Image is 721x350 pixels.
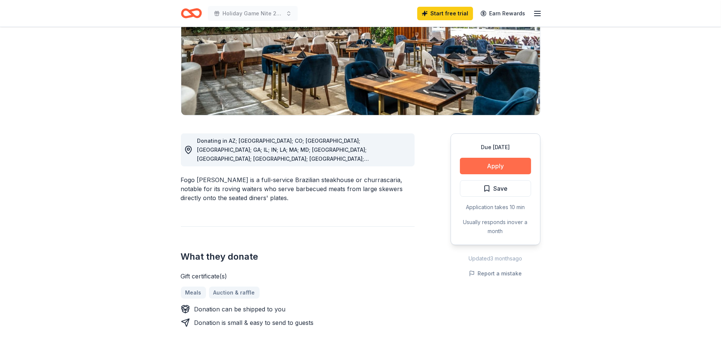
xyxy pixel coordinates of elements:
button: Apply [460,158,531,174]
div: Fogo [PERSON_NAME] is a full-service Brazilian steakhouse or churrascaria, notable for its roving... [181,175,415,202]
h2: What they donate [181,251,415,263]
div: Donation is small & easy to send to guests [194,318,314,327]
div: Usually responds in over a month [460,218,531,236]
span: Holiday Game Nite 2025 [223,9,283,18]
a: Home [181,4,202,22]
div: Application takes 10 min [460,203,531,212]
button: Report a mistake [469,269,522,278]
div: Updated 3 months ago [451,254,540,263]
div: Due [DATE] [460,143,531,152]
a: Start free trial [417,7,473,20]
button: Holiday Game Nite 2025 [208,6,298,21]
a: Earn Rewards [476,7,530,20]
div: Donation can be shipped to you [194,305,286,314]
button: Save [460,180,531,197]
span: Donating in AZ; [GEOGRAPHIC_DATA]; CO; [GEOGRAPHIC_DATA]; [GEOGRAPHIC_DATA]; GA; IL; IN; LA; MA; ... [197,138,375,189]
a: Auction & raffle [209,287,260,299]
span: Save [494,184,508,193]
div: Gift certificate(s) [181,272,415,281]
a: Meals [181,287,206,299]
